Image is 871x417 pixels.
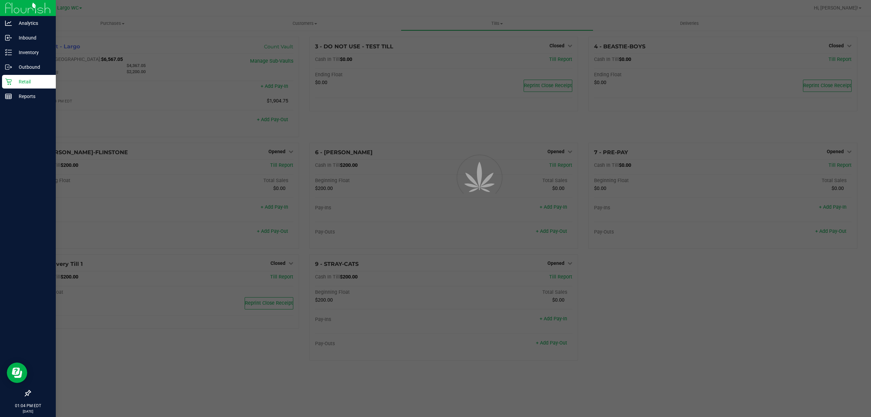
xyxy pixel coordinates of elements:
[5,78,12,85] inline-svg: Retail
[5,64,12,70] inline-svg: Outbound
[12,78,53,86] p: Retail
[7,363,27,383] iframe: Resource center
[12,48,53,57] p: Inventory
[5,93,12,100] inline-svg: Reports
[12,34,53,42] p: Inbound
[3,403,53,409] p: 01:04 PM EDT
[5,34,12,41] inline-svg: Inbound
[12,19,53,27] p: Analytics
[12,92,53,100] p: Reports
[12,63,53,71] p: Outbound
[5,49,12,56] inline-svg: Inventory
[5,20,12,27] inline-svg: Analytics
[3,409,53,414] p: [DATE]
